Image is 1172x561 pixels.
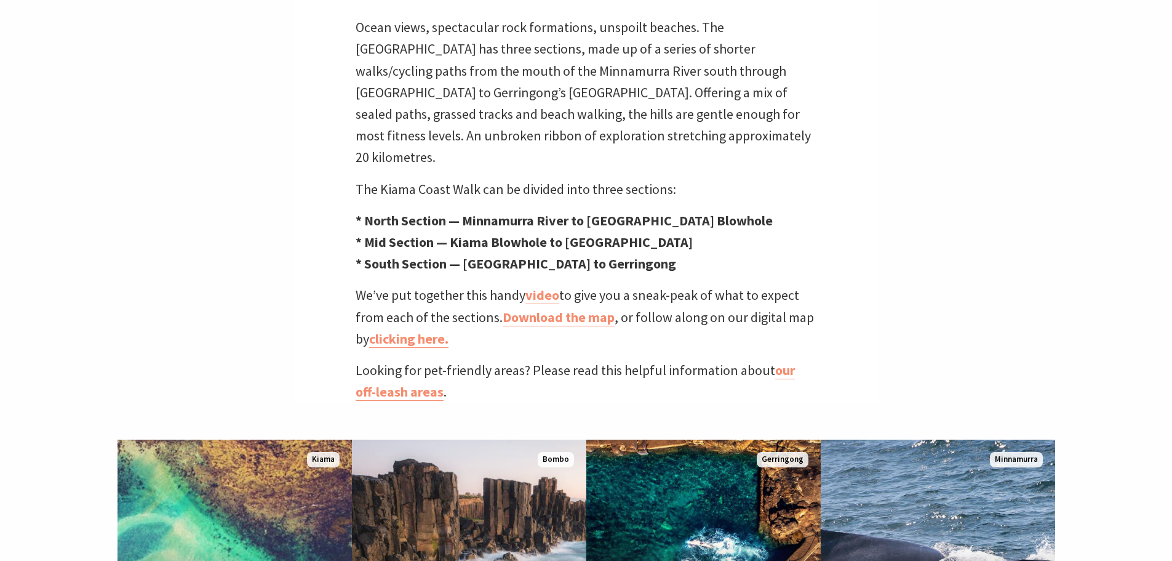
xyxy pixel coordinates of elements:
[356,255,676,272] strong: * South Section — [GEOGRAPHIC_DATA] to Gerringong
[757,452,808,467] span: Gerringong
[356,212,773,229] strong: * North Section — Minnamurra River to [GEOGRAPHIC_DATA] Blowhole
[356,360,817,403] p: Looking for pet-friendly areas? Please read this helpful information about .
[503,309,615,326] a: Download the map
[356,17,817,168] p: Ocean views, spectacular rock formations, unspoilt beaches. The [GEOGRAPHIC_DATA] has three secti...
[369,330,448,348] a: clicking here.
[356,179,817,200] p: The Kiama Coast Walk can be divided into three sections:
[356,233,693,251] strong: * Mid Section — Kiama Blowhole to [GEOGRAPHIC_DATA]
[356,285,817,350] p: We’ve put together this handy to give you a sneak-peak of what to expect from each of the section...
[525,286,559,304] a: video
[356,361,795,401] a: our off-leash areas
[990,452,1043,467] span: Minnamurra
[538,452,574,467] span: Bombo
[307,452,340,467] span: Kiama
